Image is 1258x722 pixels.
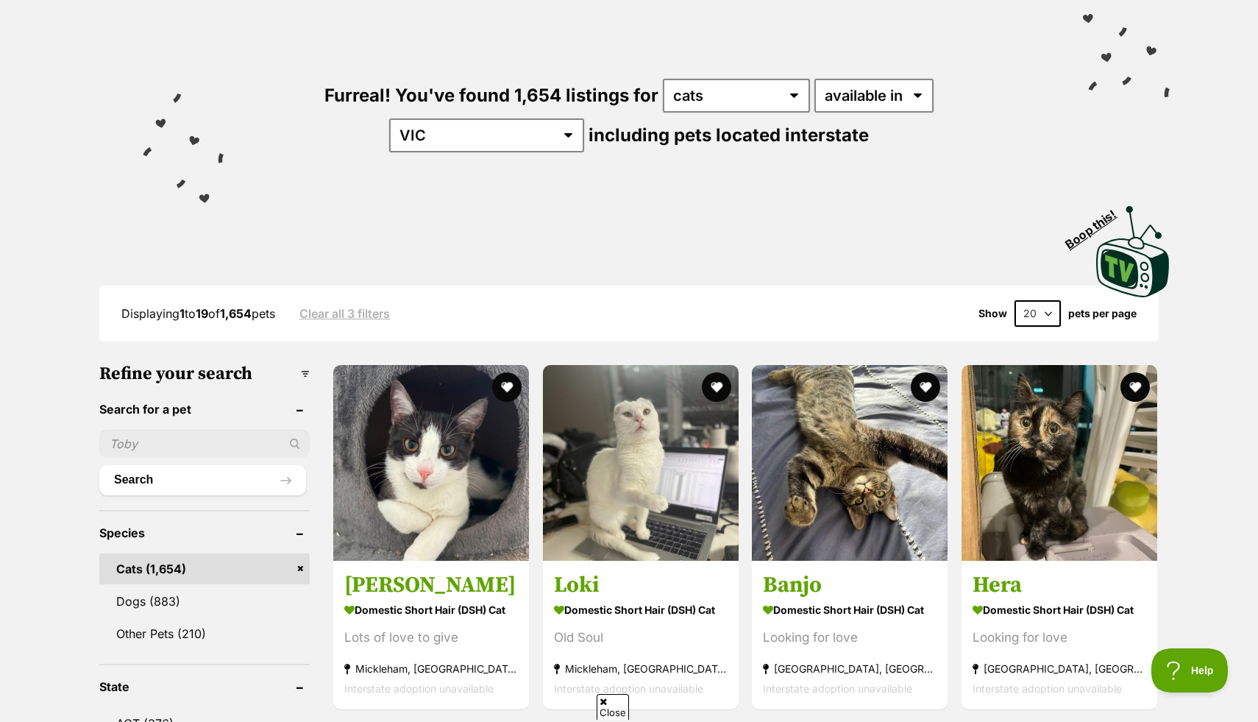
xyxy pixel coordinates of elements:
span: Boop this! [1063,198,1131,251]
strong: 19 [196,306,208,321]
img: Bruno - Domestic Short Hair (DSH) Cat [333,365,529,561]
span: Interstate adoption unavailable [973,682,1122,695]
div: Lots of love to give [344,628,518,648]
button: favourite [701,372,731,402]
div: Looking for love [973,628,1146,648]
span: Interstate adoption unavailable [554,682,703,695]
h3: [PERSON_NAME] [344,571,518,599]
button: Search [99,465,306,495]
a: Hera Domestic Short Hair (DSH) Cat Looking for love [GEOGRAPHIC_DATA], [GEOGRAPHIC_DATA] Intersta... [962,560,1157,709]
input: Toby [99,430,310,458]
strong: [GEOGRAPHIC_DATA], [GEOGRAPHIC_DATA] [973,659,1146,679]
a: Clear all 3 filters [299,307,390,320]
div: Looking for love [763,628,937,648]
img: Loki - Domestic Short Hair (DSH) Cat [543,365,739,561]
a: Boop this! [1096,193,1170,300]
span: Show [978,308,1007,319]
label: pets per page [1068,308,1137,319]
span: Close [597,694,629,720]
strong: 1 [180,306,185,321]
img: Banjo - Domestic Short Hair (DSH) Cat [752,365,948,561]
iframe: Help Scout Beacon - Open [1151,648,1229,693]
strong: Domestic Short Hair (DSH) Cat [554,599,728,620]
a: Cats (1,654) [99,553,310,584]
h3: Banjo [763,571,937,599]
h3: Hera [973,571,1146,599]
strong: Mickleham, [GEOGRAPHIC_DATA] [344,659,518,679]
strong: 1,654 [220,306,252,321]
header: Species [99,526,310,539]
header: Search for a pet [99,403,310,416]
button: favourite [1120,372,1150,402]
span: Interstate adoption unavailable [344,682,494,695]
h3: Refine your search [99,364,310,384]
a: Banjo Domestic Short Hair (DSH) Cat Looking for love [GEOGRAPHIC_DATA], [GEOGRAPHIC_DATA] Interst... [752,560,948,709]
span: Displaying to of pets [121,306,275,321]
a: Other Pets (210) [99,618,310,649]
span: Interstate adoption unavailable [763,682,912,695]
header: State [99,680,310,693]
button: favourite [911,372,940,402]
span: Furreal! You've found 1,654 listings for [324,85,658,106]
strong: Mickleham, [GEOGRAPHIC_DATA] [554,659,728,679]
span: including pets located interstate [589,124,869,146]
strong: [GEOGRAPHIC_DATA], [GEOGRAPHIC_DATA] [763,659,937,679]
strong: Domestic Short Hair (DSH) Cat [344,599,518,620]
div: Old Soul [554,628,728,648]
a: Dogs (883) [99,586,310,617]
h3: Loki [554,571,728,599]
a: Loki Domestic Short Hair (DSH) Cat Old Soul Mickleham, [GEOGRAPHIC_DATA] Interstate adoption unav... [543,560,739,709]
strong: Domestic Short Hair (DSH) Cat [973,599,1146,620]
img: PetRescue TV logo [1096,206,1170,297]
a: [PERSON_NAME] Domestic Short Hair (DSH) Cat Lots of love to give Mickleham, [GEOGRAPHIC_DATA] Int... [333,560,529,709]
img: Hera - Domestic Short Hair (DSH) Cat [962,365,1157,561]
strong: Domestic Short Hair (DSH) Cat [763,599,937,620]
button: favourite [492,372,522,402]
